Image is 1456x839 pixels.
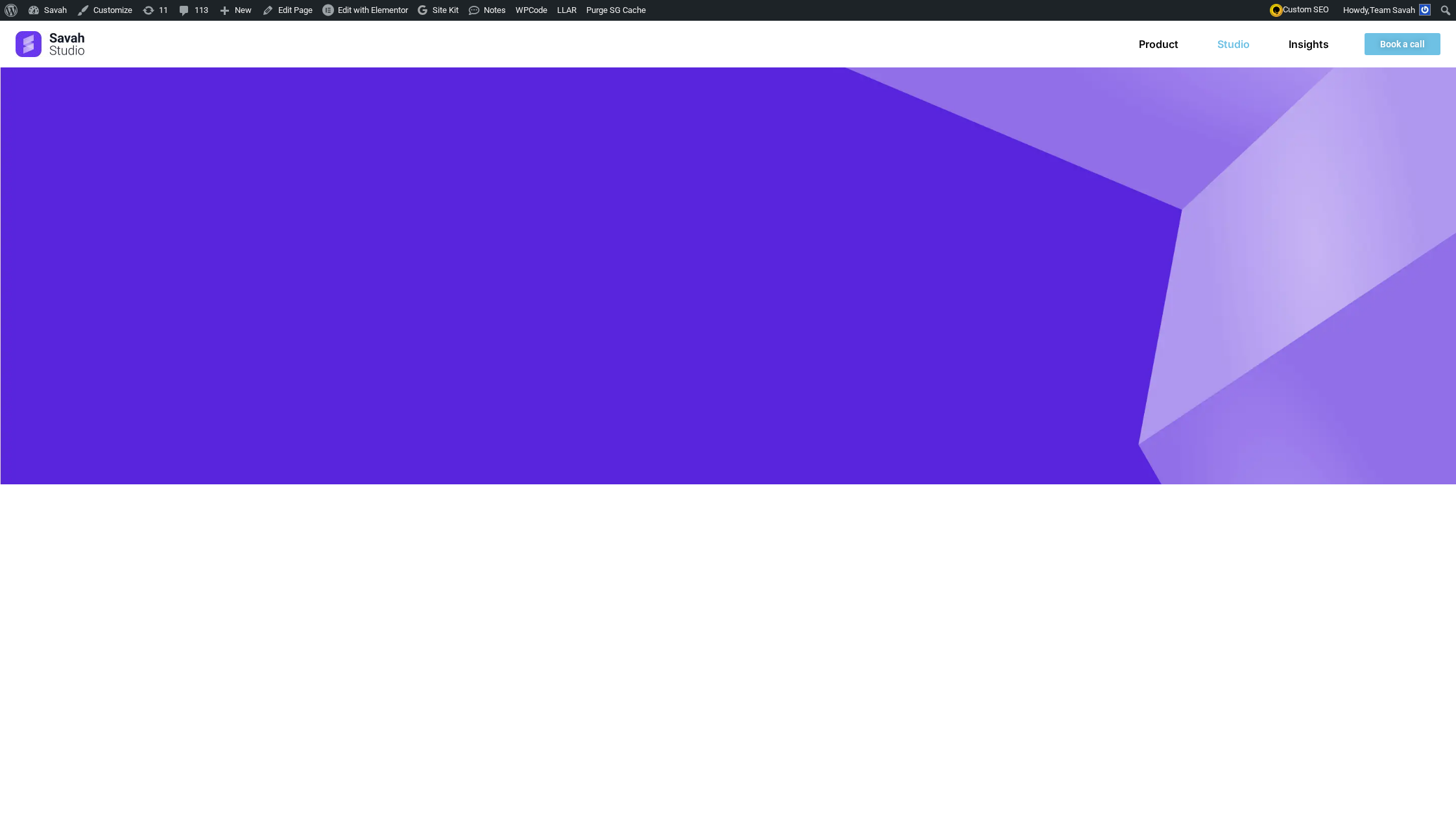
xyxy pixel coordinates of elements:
[1139,38,1329,51] nav: Menu
[1217,38,1250,51] a: Studio
[1380,40,1425,49] span: Book a call
[1289,38,1329,51] a: Insights
[338,5,408,15] span: Edit with Elementor
[1370,5,1415,15] span: Team Savah
[433,5,459,15] span: Site Kit
[1139,38,1178,51] a: Product
[1365,33,1440,55] a: Book a call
